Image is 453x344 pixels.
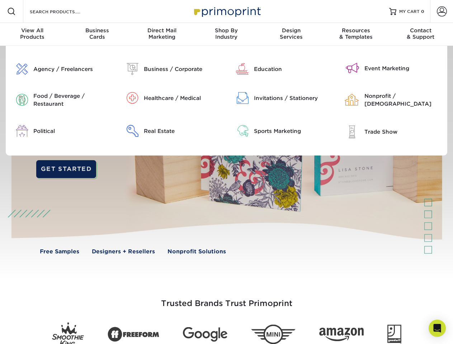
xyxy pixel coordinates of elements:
[29,7,99,16] input: SEARCH PRODUCTS.....
[388,23,453,46] a: Contact& Support
[324,27,388,34] span: Resources
[259,23,324,46] a: DesignServices
[259,27,324,34] span: Design
[388,27,453,34] span: Contact
[194,27,259,34] span: Shop By
[429,320,446,337] div: Open Intercom Messenger
[194,27,259,40] div: Industry
[65,27,129,40] div: Cards
[191,4,263,19] img: Primoprint
[421,9,424,14] span: 0
[387,325,401,344] img: Goodwill
[319,328,364,341] img: Amazon
[129,23,194,46] a: Direct MailMarketing
[17,282,437,317] h3: Trusted Brands Trust Primoprint
[324,27,388,40] div: & Templates
[388,27,453,40] div: & Support
[399,9,420,15] span: MY CART
[259,27,324,40] div: Services
[65,27,129,34] span: Business
[324,23,388,46] a: Resources& Templates
[129,27,194,40] div: Marketing
[183,327,227,342] img: Google
[194,23,259,46] a: Shop ByIndustry
[65,23,129,46] a: BusinessCards
[129,27,194,34] span: Direct Mail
